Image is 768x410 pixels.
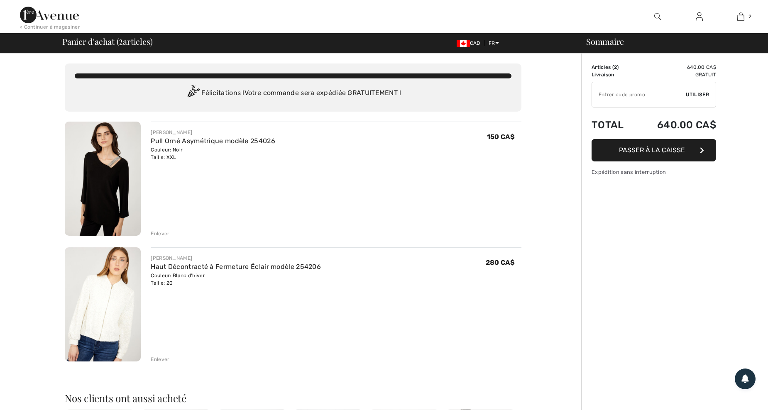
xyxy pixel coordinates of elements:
[592,82,686,107] input: Code promo
[20,7,79,23] img: 1ère Avenue
[489,40,499,46] span: FR
[636,71,716,78] td: Gratuit
[592,168,716,176] div: Expédition sans interruption
[614,64,617,70] span: 2
[151,356,169,363] div: Enlever
[457,40,470,47] img: Canadian Dollar
[619,146,685,154] span: Passer à la caisse
[487,133,515,141] span: 150 CA$
[151,272,321,287] div: Couleur: Blanc d'hiver Taille: 20
[65,247,141,361] img: Haut Décontracté à Fermeture Éclair modèle 254206
[486,259,515,266] span: 280 CA$
[592,111,636,139] td: Total
[686,91,709,98] span: Utiliser
[576,37,763,46] div: Sommaire
[20,23,80,31] div: < Continuer à magasiner
[696,12,703,22] img: Mes infos
[151,137,275,145] a: Pull Orné Asymétrique modèle 254026
[151,129,275,136] div: [PERSON_NAME]
[151,254,321,262] div: [PERSON_NAME]
[636,63,716,71] td: 640.00 CA$
[592,139,716,161] button: Passer à la caisse
[65,393,521,403] h2: Nos clients ont aussi acheté
[654,12,661,22] img: recherche
[689,12,709,22] a: Se connecter
[592,71,636,78] td: Livraison
[65,122,141,236] img: Pull Orné Asymétrique modèle 254026
[62,37,152,46] span: Panier d'achat ( articles)
[636,111,716,139] td: 640.00 CA$
[185,85,201,102] img: Congratulation2.svg
[151,230,169,237] div: Enlever
[737,12,744,22] img: Mon panier
[457,40,484,46] span: CAD
[151,146,275,161] div: Couleur: Noir Taille: XXL
[119,35,123,46] span: 2
[592,63,636,71] td: Articles ( )
[75,85,511,102] div: Félicitations ! Votre commande sera expédiée GRATUITEMENT !
[151,263,321,271] a: Haut Décontracté à Fermeture Éclair modèle 254206
[720,12,761,22] a: 2
[748,13,751,20] span: 2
